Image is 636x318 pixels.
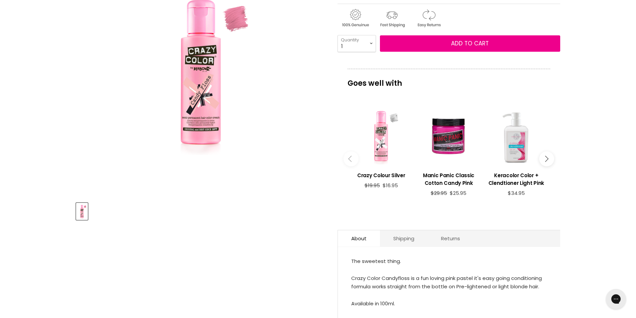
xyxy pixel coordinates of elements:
div: Product thumbnails [75,201,327,220]
button: Add to cart [380,35,560,52]
span: Add to cart [451,39,489,47]
span: $25.95 [450,190,466,197]
img: Crazy Colour Candy Floss [77,204,87,219]
a: View product:Manic Panic Classic Cotton Candy Pink [418,167,479,190]
img: genuine.gif [338,8,373,28]
button: Crazy Colour Candy Floss [76,203,88,220]
h3: Manic Panic Classic Cotton Candy Pink [418,172,479,187]
p: Goes well with [348,69,550,91]
iframe: Gorgias live chat messenger [603,287,629,311]
div: The sweetest thing. Crazy Color Candyfloss is a fun loving pink pastel it's easy going conditioni... [351,257,547,308]
a: Returns [428,230,473,247]
a: About [338,230,380,247]
span: $29.95 [431,190,447,197]
span: $16.95 [383,182,398,189]
span: $19.95 [365,182,380,189]
span: $34.95 [508,190,525,197]
select: Quantity [338,35,376,52]
img: returns.gif [411,8,446,28]
img: shipping.gif [374,8,410,28]
a: Shipping [380,230,428,247]
a: View product:Crazy Colour Silver [351,167,412,183]
h3: Crazy Colour Silver [351,172,412,179]
h3: Keracolor Color + Clendtioner Light Pink [486,172,547,187]
a: View product:Keracolor Color + Clendtioner Light Pink [486,167,547,190]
